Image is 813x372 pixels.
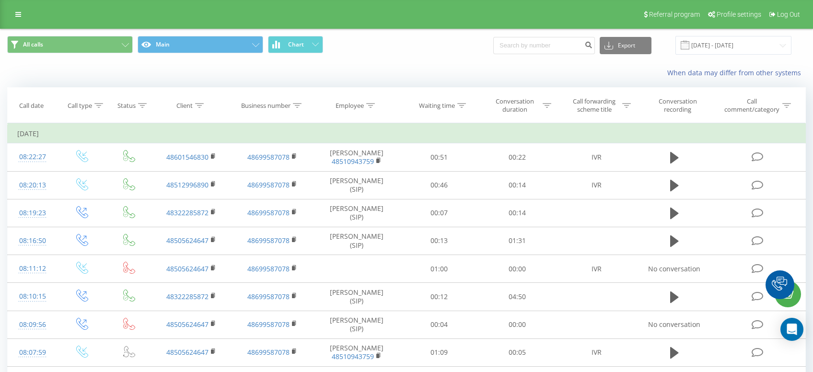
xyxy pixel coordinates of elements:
a: 48699587078 [247,236,290,245]
div: Waiting time [419,102,455,110]
span: Profile settings [717,11,761,18]
a: 48322285872 [166,208,209,217]
td: 01:00 [400,255,478,283]
td: [PERSON_NAME] (SIP) [313,227,400,255]
td: [PERSON_NAME] (SIP) [313,311,400,338]
div: Client [176,102,193,110]
td: 00:14 [478,171,556,199]
div: 08:09:56 [17,315,48,334]
td: 04:50 [478,283,556,311]
td: 00:00 [478,311,556,338]
button: Main [138,36,263,53]
td: 00:00 [478,255,556,283]
td: 00:46 [400,171,478,199]
a: 48699587078 [247,208,290,217]
a: 48699587078 [247,152,290,162]
a: 48322285872 [166,292,209,301]
td: [PERSON_NAME] [313,338,400,366]
a: 48510943759 [332,157,374,166]
td: IVR [556,338,637,366]
td: [PERSON_NAME] [313,143,400,171]
td: 00:07 [400,199,478,227]
div: Conversation recording [647,97,709,114]
a: When data may differ from other systems [667,68,806,77]
div: Call date [19,102,44,110]
td: [PERSON_NAME] (SIP) [313,171,400,199]
a: 48505624647 [166,348,209,357]
a: 48601546830 [166,152,209,162]
div: Open Intercom Messenger [780,318,803,341]
div: 08:16:50 [17,232,48,250]
a: 48699587078 [247,348,290,357]
button: All calls [7,36,133,53]
a: 48505624647 [166,264,209,273]
td: IVR [556,143,637,171]
td: 00:14 [478,199,556,227]
td: 01:31 [478,227,556,255]
div: 08:10:15 [17,287,48,306]
button: Chart [268,36,323,53]
div: Call forwarding scheme title [569,97,620,114]
div: Business number [241,102,290,110]
td: [DATE] [8,124,806,143]
span: No conversation [648,320,700,329]
a: 48512996890 [166,180,209,189]
div: Call type [68,102,92,110]
div: 08:07:59 [17,343,48,362]
div: Status [117,102,136,110]
td: 00:22 [478,143,556,171]
div: 08:22:27 [17,148,48,166]
a: 48505624647 [166,320,209,329]
a: 48510943759 [332,352,374,361]
td: 00:13 [400,227,478,255]
td: 00:12 [400,283,478,311]
td: 01:09 [400,338,478,366]
div: 08:11:12 [17,259,48,278]
a: 48505624647 [166,236,209,245]
div: Employee [336,102,364,110]
div: Call comment/category [724,97,780,114]
span: Referral program [649,11,700,18]
td: [PERSON_NAME] (SIP) [313,283,400,311]
td: 00:05 [478,338,556,366]
span: Log Out [777,11,800,18]
div: 08:20:13 [17,176,48,195]
td: IVR [556,171,637,199]
a: 48699587078 [247,292,290,301]
td: 00:51 [400,143,478,171]
a: 48699587078 [247,264,290,273]
input: Search by number [493,37,595,54]
span: All calls [23,41,43,48]
td: 00:04 [400,311,478,338]
span: No conversation [648,264,700,273]
div: Conversation duration [489,97,540,114]
span: Chart [288,41,304,48]
a: 48699587078 [247,180,290,189]
button: Export [600,37,651,54]
td: IVR [556,255,637,283]
a: 48699587078 [247,320,290,329]
div: 08:19:23 [17,204,48,222]
td: [PERSON_NAME] (SIP) [313,199,400,227]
